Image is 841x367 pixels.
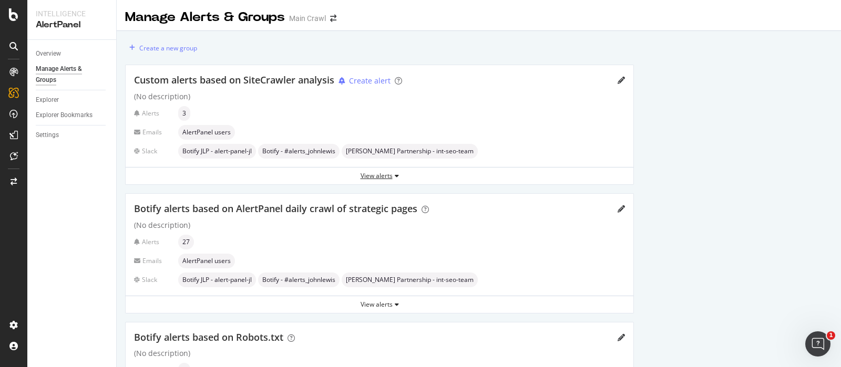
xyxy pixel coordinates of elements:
[126,167,633,184] button: View alerts
[618,334,625,341] div: pencil
[134,109,174,118] div: Alerts
[134,237,174,246] div: Alerts
[36,95,59,106] div: Explorer
[126,296,633,313] button: View alerts
[827,331,835,340] span: 1
[182,110,186,117] span: 3
[289,13,326,24] div: Main Crawl
[36,19,108,31] div: AlertPanel
[36,8,108,19] div: Intelligence
[36,110,109,121] a: Explorer Bookmarks
[258,272,340,287] div: neutral label
[182,239,190,245] span: 27
[126,300,633,309] div: View alerts
[262,277,335,283] span: Botify - #alerts_johnlewis
[342,144,478,159] div: neutral label
[134,256,174,265] div: Emails
[36,48,61,59] div: Overview
[36,64,109,86] a: Manage Alerts & Groups
[139,44,197,53] div: Create a new group
[134,91,625,102] div: (No description)
[182,258,231,264] span: AlertPanel users
[134,331,283,343] span: Botify alerts based on Robots.txt
[134,348,625,359] div: (No description)
[125,39,197,56] button: Create a new group
[262,148,335,154] span: Botify - #alerts_johnlewis
[134,128,174,137] div: Emails
[334,75,391,87] button: Create alert
[178,144,256,159] div: neutral label
[178,106,190,121] div: neutral label
[36,48,109,59] a: Overview
[125,8,285,26] div: Manage Alerts & Groups
[178,254,235,268] div: neutral label
[182,277,252,283] span: Botify JLP - alert-panel-jl
[126,171,633,180] div: View alerts
[36,64,99,86] div: Manage Alerts & Groups
[346,277,474,283] span: [PERSON_NAME] Partnership - int-seo-team
[134,275,174,284] div: Slack
[36,130,59,141] div: Settings
[134,220,625,230] div: (No description)
[178,235,194,249] div: neutral label
[618,205,625,213] div: pencil
[349,76,391,86] div: Create alert
[618,77,625,84] div: pencil
[330,15,336,22] div: arrow-right-arrow-left
[134,202,417,215] span: Botify alerts based on AlertPanel daily crawl of strategic pages
[178,125,235,140] div: neutral label
[36,95,109,106] a: Explorer
[134,146,174,155] div: Slack
[805,331,830,356] iframe: Intercom live chat
[342,272,478,287] div: neutral label
[36,110,93,121] div: Explorer Bookmarks
[134,74,334,86] span: Custom alerts based on SiteCrawler analysis
[182,148,252,154] span: Botify JLP - alert-panel-jl
[178,272,256,287] div: neutral label
[36,130,109,141] a: Settings
[346,148,474,154] span: [PERSON_NAME] Partnership - int-seo-team
[182,129,231,135] span: AlertPanel users
[258,144,340,159] div: neutral label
